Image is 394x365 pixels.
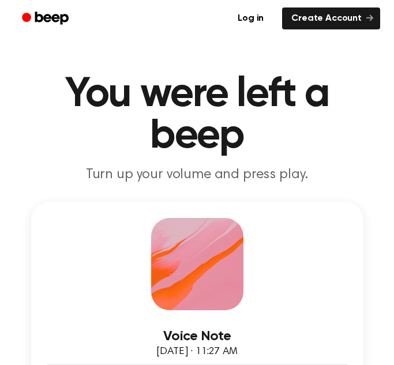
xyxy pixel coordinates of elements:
[282,7,380,29] a: Create Account
[14,7,79,30] a: Beep
[14,166,380,183] p: Turn up your volume and press play.
[226,5,275,32] a: Log in
[47,329,347,344] h3: Voice Note
[14,74,380,157] h1: You were left a beep
[156,347,237,357] span: [DATE] · 11:27 AM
